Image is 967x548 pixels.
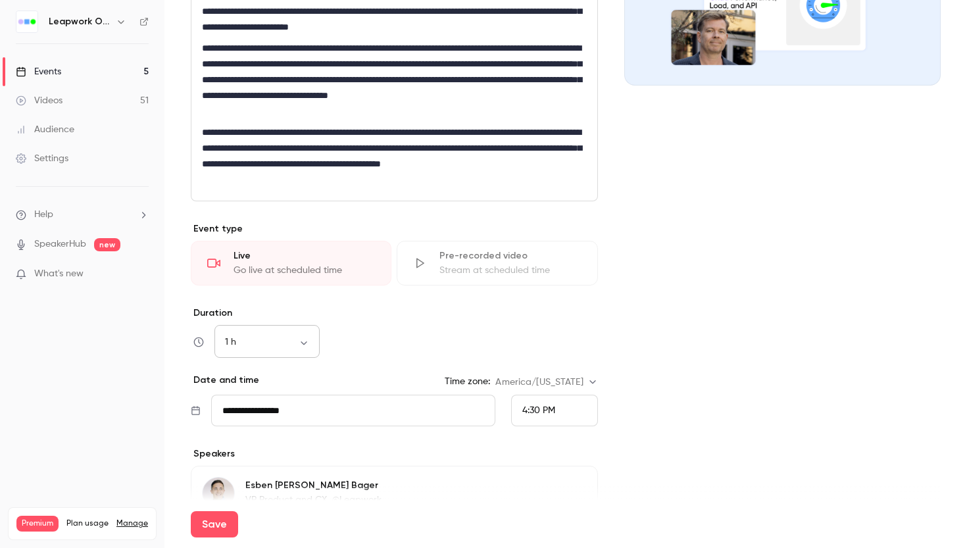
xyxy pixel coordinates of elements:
[511,395,598,426] div: From
[495,376,597,389] div: America/[US_STATE]
[16,11,37,32] img: Leapwork Online Event
[191,447,598,461] p: Speakers
[234,249,375,262] div: Live
[191,241,391,286] div: LiveGo live at scheduled time
[522,406,555,415] span: 4:30 PM
[211,395,495,426] input: Tue, Feb 17, 2026
[34,208,53,222] span: Help
[234,264,375,277] div: Go live at scheduled time
[34,237,86,251] a: SpeakerHub
[439,264,581,277] div: Stream at scheduled time
[16,152,68,165] div: Settings
[16,65,61,78] div: Events
[245,479,382,492] p: Esben [PERSON_NAME] Bager
[94,238,120,251] span: new
[191,307,598,320] label: Duration
[49,15,111,28] h6: Leapwork Online Event
[66,518,109,529] span: Plan usage
[191,511,238,537] button: Save
[397,241,597,286] div: Pre-recorded videoStream at scheduled time
[191,374,259,387] p: Date and time
[191,466,598,521] div: Esben Jørgensen BagerEsben [PERSON_NAME] BagerVP Product and CX, @Leapwork
[439,249,581,262] div: Pre-recorded video
[16,208,149,222] li: help-dropdown-opener
[191,222,598,236] p: Event type
[16,123,74,136] div: Audience
[34,267,84,281] span: What's new
[16,516,59,532] span: Premium
[116,518,148,529] a: Manage
[16,94,62,107] div: Videos
[133,268,149,280] iframe: Noticeable Trigger
[445,375,490,388] label: Time zone:
[214,336,320,349] div: 1 h
[203,478,234,509] img: Esben Jørgensen Bager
